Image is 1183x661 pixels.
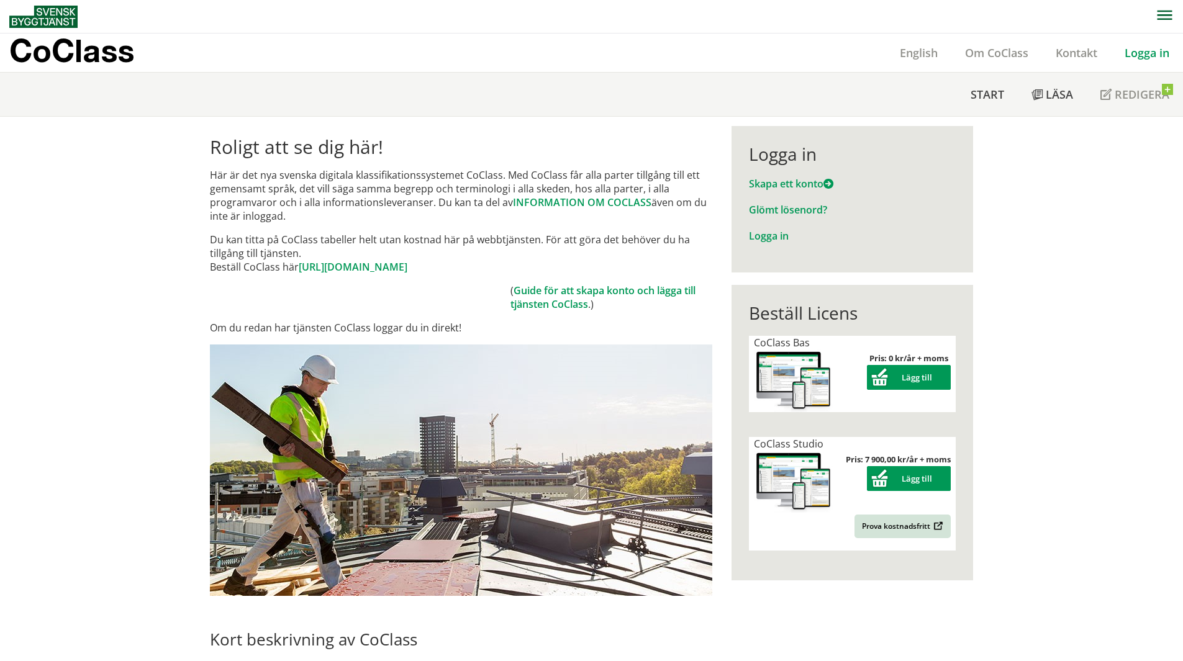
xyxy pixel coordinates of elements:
[1018,73,1087,116] a: Läsa
[867,466,951,491] button: Lägg till
[754,336,810,349] span: CoClass Bas
[854,515,951,538] a: Prova kostnadsfritt
[1111,45,1183,60] a: Logga in
[210,168,712,223] p: Här är det nya svenska digitala klassifikationssystemet CoClass. Med CoClass får alla parter till...
[754,451,833,513] img: coclass-license.jpg
[749,229,789,243] a: Logga in
[749,143,956,164] div: Logga in
[510,284,696,311] a: Guide för att skapa konto och lägga till tjänsten CoClass
[210,344,712,596] img: login.jpg
[9,43,134,58] p: CoClass
[869,353,948,364] strong: Pris: 0 kr/år + moms
[513,196,651,209] a: INFORMATION OM COCLASS
[1046,87,1073,102] span: Läsa
[867,473,951,484] a: Lägg till
[886,45,951,60] a: English
[846,454,951,465] strong: Pris: 7 900,00 kr/år + moms
[210,321,712,335] p: Om du redan har tjänsten CoClass loggar du in direkt!
[867,372,951,383] a: Lägg till
[957,73,1018,116] a: Start
[1042,45,1111,60] a: Kontakt
[754,437,823,451] span: CoClass Studio
[9,34,161,72] a: CoClass
[210,629,712,649] h2: Kort beskrivning av CoClass
[951,45,1042,60] a: Om CoClass
[299,260,407,274] a: [URL][DOMAIN_NAME]
[754,349,833,412] img: coclass-license.jpg
[749,302,956,323] div: Beställ Licens
[210,233,712,274] p: Du kan titta på CoClass tabeller helt utan kostnad här på webbtjänsten. För att göra det behöver ...
[749,203,827,217] a: Glömt lösenord?
[931,521,943,531] img: Outbound.png
[971,87,1004,102] span: Start
[510,284,712,311] td: ( .)
[9,6,78,28] img: Svensk Byggtjänst
[867,365,951,390] button: Lägg till
[749,177,833,191] a: Skapa ett konto
[210,136,712,158] h1: Roligt att se dig här!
